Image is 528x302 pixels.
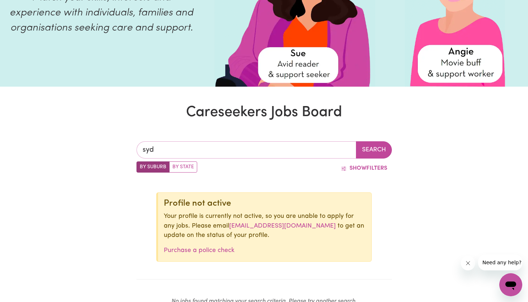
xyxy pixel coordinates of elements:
[461,256,475,270] iframe: Close message
[356,141,392,159] button: Search
[336,161,392,175] button: ShowFilters
[164,212,366,240] p: Your profile is currently not active, so you are unable to apply for any jobs. Please email to ge...
[229,223,336,229] a: [EMAIL_ADDRESS][DOMAIN_NAME]
[349,165,366,171] span: Show
[164,247,235,253] a: Purchase a police check
[478,255,522,270] iframe: Message from company
[499,273,522,296] iframe: Button to launch messaging window
[136,161,170,173] label: Search by suburb/post code
[136,141,356,159] input: Enter a suburb or postcode
[164,198,366,209] div: Profile not active
[169,161,197,173] label: Search by state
